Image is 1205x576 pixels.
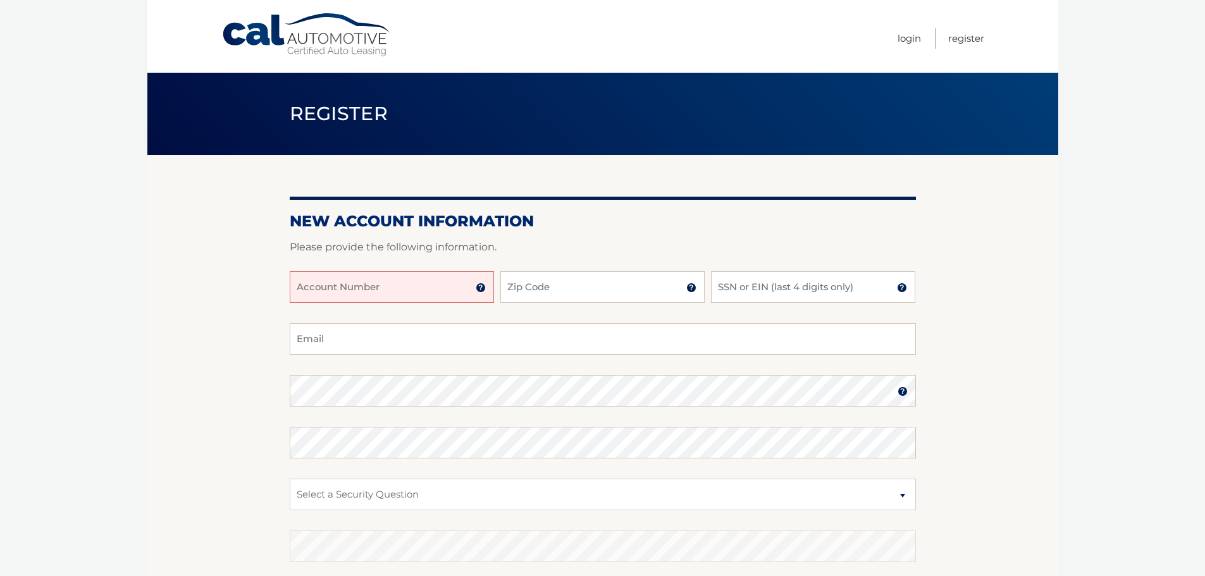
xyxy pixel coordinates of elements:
img: tooltip.svg [476,283,486,293]
img: tooltip.svg [686,283,696,293]
input: SSN or EIN (last 4 digits only) [711,271,915,303]
a: Register [948,28,984,49]
p: Please provide the following information. [290,238,916,256]
input: Email [290,323,916,355]
input: Zip Code [500,271,705,303]
a: Cal Automotive [221,13,392,58]
h2: New Account Information [290,212,916,231]
a: Login [898,28,921,49]
input: Account Number [290,271,494,303]
span: Register [290,102,388,125]
img: tooltip.svg [898,386,908,396]
img: tooltip.svg [897,283,907,293]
